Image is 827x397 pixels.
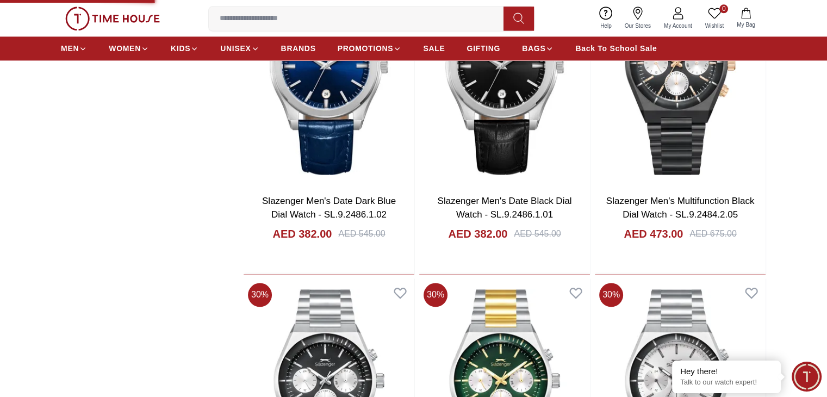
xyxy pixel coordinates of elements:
[699,4,730,32] a: 0Wishlist
[220,39,259,58] a: UNISEX
[719,4,728,13] span: 0
[338,43,394,54] span: PROMOTIONS
[171,39,198,58] a: KIDS
[248,283,272,307] span: 30 %
[660,22,697,30] span: My Account
[680,378,773,387] p: Talk to our watch expert!
[65,7,160,30] img: ...
[575,39,657,58] a: Back To School Sale
[599,283,623,307] span: 30 %
[624,226,683,241] h4: AED 473.00
[792,362,822,392] div: Chat Widget
[262,196,396,220] a: Slazenger Men's Date Dark Blue Dial Watch - SL.9.2486.1.02
[220,43,251,54] span: UNISEX
[594,4,618,32] a: Help
[680,366,773,377] div: Hey there!
[424,283,447,307] span: 30 %
[467,39,500,58] a: GIFTING
[423,43,445,54] span: SALE
[338,227,385,240] div: AED 545.00
[522,43,545,54] span: BAGS
[575,43,657,54] span: Back To School Sale
[618,4,657,32] a: Our Stores
[522,39,554,58] a: BAGS
[61,43,79,54] span: MEN
[467,43,500,54] span: GIFTING
[701,22,728,30] span: Wishlist
[61,39,87,58] a: MEN
[620,22,655,30] span: Our Stores
[109,43,141,54] span: WOMEN
[596,22,616,30] span: Help
[689,227,736,240] div: AED 675.00
[281,43,316,54] span: BRANDS
[730,5,762,31] button: My Bag
[171,43,190,54] span: KIDS
[437,196,571,220] a: Slazenger Men's Date Black Dial Watch - SL.9.2486.1.01
[448,226,507,241] h4: AED 382.00
[272,226,332,241] h4: AED 382.00
[338,39,402,58] a: PROMOTIONS
[606,196,755,220] a: Slazenger Men's Multifunction Black Dial Watch - SL.9.2484.2.05
[109,39,149,58] a: WOMEN
[281,39,316,58] a: BRANDS
[514,227,561,240] div: AED 545.00
[423,39,445,58] a: SALE
[732,21,760,29] span: My Bag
